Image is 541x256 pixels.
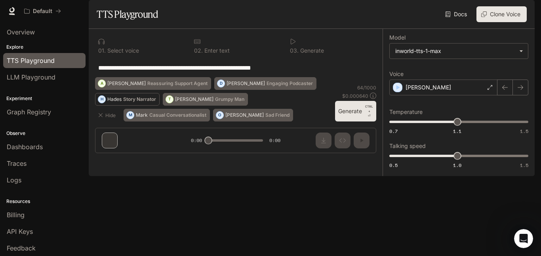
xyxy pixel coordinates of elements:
h1: TTS Playground [97,6,158,22]
p: [PERSON_NAME] [175,97,213,102]
button: Hide [95,109,120,121]
p: Generate [299,48,324,53]
p: 0 2 . [194,48,203,53]
p: Engaging Podcaster [267,81,313,86]
span: 1.5 [520,128,528,135]
button: All workspaces [21,3,65,19]
div: T [166,93,173,106]
p: 64 / 1000 [357,84,376,91]
span: 0.7 [389,128,398,135]
p: Talking speed [389,143,426,149]
button: T[PERSON_NAME]Grumpy Man [163,93,248,106]
p: Enter text [203,48,230,53]
div: M [127,109,134,121]
p: Hades [107,97,122,102]
p: [PERSON_NAME] [225,113,264,118]
span: 0.5 [389,162,398,169]
a: Docs [444,6,470,22]
p: Mark [136,113,148,118]
button: HHadesStory Narrator [95,93,160,106]
div: O [216,109,223,121]
iframe: Intercom live chat [514,229,533,248]
div: D [217,77,225,90]
p: Sad Friend [265,113,290,118]
p: 0 3 . [290,48,299,53]
div: inworld-tts-1-max [390,44,528,59]
p: ⏎ [365,104,373,118]
button: Clone Voice [476,6,527,22]
button: D[PERSON_NAME]Engaging Podcaster [214,77,316,90]
p: [PERSON_NAME] [406,83,451,91]
span: 1.0 [453,162,461,169]
p: Casual Conversationalist [149,113,206,118]
button: O[PERSON_NAME]Sad Friend [213,109,293,121]
p: Story Narrator [123,97,156,102]
button: A[PERSON_NAME]Reassuring Support Agent [95,77,211,90]
button: MMarkCasual Conversationalist [124,109,210,121]
p: CTRL + [365,104,373,114]
p: Temperature [389,109,423,115]
p: Reassuring Support Agent [147,81,208,86]
p: [PERSON_NAME] [107,81,146,86]
p: Voice [389,71,404,77]
p: $ 0.000640 [342,93,368,99]
p: Grumpy Man [215,97,244,102]
div: H [98,93,105,106]
div: A [98,77,105,90]
p: Select voice [106,48,139,53]
span: 1.1 [453,128,461,135]
p: Model [389,35,406,40]
span: 1.5 [520,162,528,169]
p: [PERSON_NAME] [227,81,265,86]
div: inworld-tts-1-max [395,47,515,55]
button: GenerateCTRL +⏎ [335,101,376,121]
p: 0 1 . [98,48,106,53]
p: Default [33,8,52,15]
